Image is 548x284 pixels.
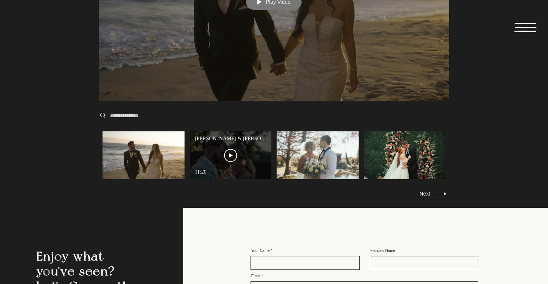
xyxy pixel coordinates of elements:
div: Video search region [100,108,448,124]
label: Fiance's Name [370,249,479,253]
button: Play Video [217,141,245,169]
div: Duration 11:20 [195,168,207,175]
label: Your Name [251,249,360,253]
section: Search videos [100,108,448,124]
h3: Jacob & Jordan | Wedding Highlight Film (Colwich, KS) [282,135,353,149]
label: Email [251,274,478,278]
h3: Shrey & Marisa || Wedding Highlight Film [108,135,179,149]
button: Next videos [415,191,446,197]
section: "Films" channel videos [100,129,448,199]
div: Next [419,191,430,197]
h3: Kevin & Kaitlyn | Wedding Highlight Film (Wichita, KS) [369,135,441,149]
h3: Alexis & Trevor | Wedding Highlight Film (KC, Mo) [195,136,361,141]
